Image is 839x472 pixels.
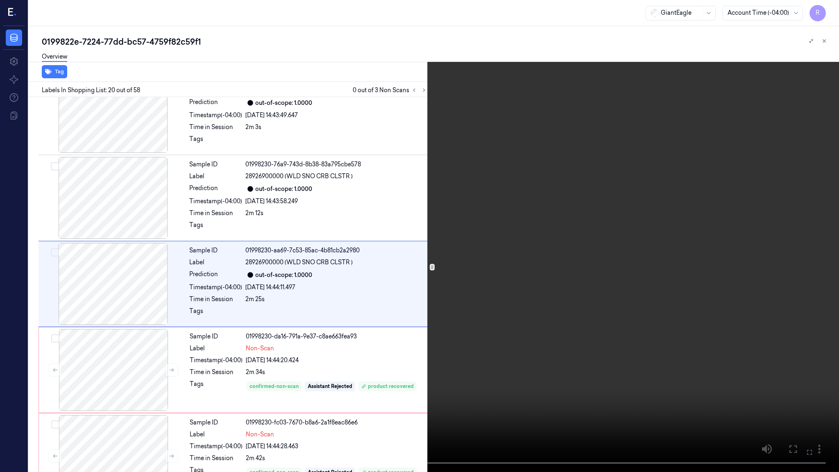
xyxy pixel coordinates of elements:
[810,5,826,21] button: R
[249,383,299,390] div: confirmed-non-scan
[255,99,312,107] div: out-of-scope: 1.0000
[255,185,312,193] div: out-of-scope: 1.0000
[189,209,242,218] div: Time in Session
[42,86,140,95] span: Labels In Shopping List: 20 out of 58
[51,248,59,256] button: Select row
[51,420,59,429] button: Select row
[255,271,312,279] div: out-of-scope: 1.0000
[189,283,242,292] div: Timestamp (-04:00)
[246,418,427,427] div: 01998230-fc03-7670-b8a6-2a1f8eac86e6
[245,172,353,181] span: 28926900000 (WLD SNO CRB CLSTR )
[246,430,274,439] span: Non-Scan
[189,307,242,320] div: Tags
[245,283,427,292] div: [DATE] 14:44:11.497
[189,258,242,267] div: Label
[246,454,427,463] div: 2m 42s
[190,454,243,463] div: Time in Session
[190,368,243,377] div: Time in Session
[190,380,243,393] div: Tags
[51,162,59,170] button: Select row
[353,85,429,95] span: 0 out of 3 Non Scans
[189,184,242,194] div: Prediction
[246,368,427,377] div: 2m 34s
[190,418,243,427] div: Sample ID
[245,209,427,218] div: 2m 12s
[42,36,832,48] div: 0199822e-7224-77dd-bc57-4759f82c59f1
[190,344,243,353] div: Label
[189,197,242,206] div: Timestamp (-04:00)
[246,442,427,451] div: [DATE] 14:44:28.463
[42,65,67,78] button: Tag
[246,332,427,341] div: 01998230-da16-791a-9e37-c8ae663fea93
[189,246,242,255] div: Sample ID
[308,383,352,390] div: Assistant Rejected
[245,258,353,267] span: 28926900000 (WLD SNO CRB CLSTR )
[245,123,427,132] div: 2m 3s
[189,135,242,148] div: Tags
[190,442,243,451] div: Timestamp (-04:00)
[189,98,242,108] div: Prediction
[190,356,243,365] div: Timestamp (-04:00)
[189,172,242,181] div: Label
[190,332,243,341] div: Sample ID
[51,334,59,343] button: Select row
[246,344,274,353] span: Non-Scan
[245,295,427,304] div: 2m 25s
[246,356,427,365] div: [DATE] 14:44:20.424
[189,123,242,132] div: Time in Session
[245,246,427,255] div: 01998230-aa69-7c53-85ac-4b81cb2a2980
[189,270,242,280] div: Prediction
[190,430,243,439] div: Label
[361,383,414,390] div: product recovered
[245,160,427,169] div: 01998230-76a9-743d-8b38-83a795cbe578
[189,160,242,169] div: Sample ID
[245,111,427,120] div: [DATE] 14:43:49.647
[189,295,242,304] div: Time in Session
[42,52,67,62] a: Overview
[189,221,242,234] div: Tags
[245,197,427,206] div: [DATE] 14:43:58.249
[189,111,242,120] div: Timestamp (-04:00)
